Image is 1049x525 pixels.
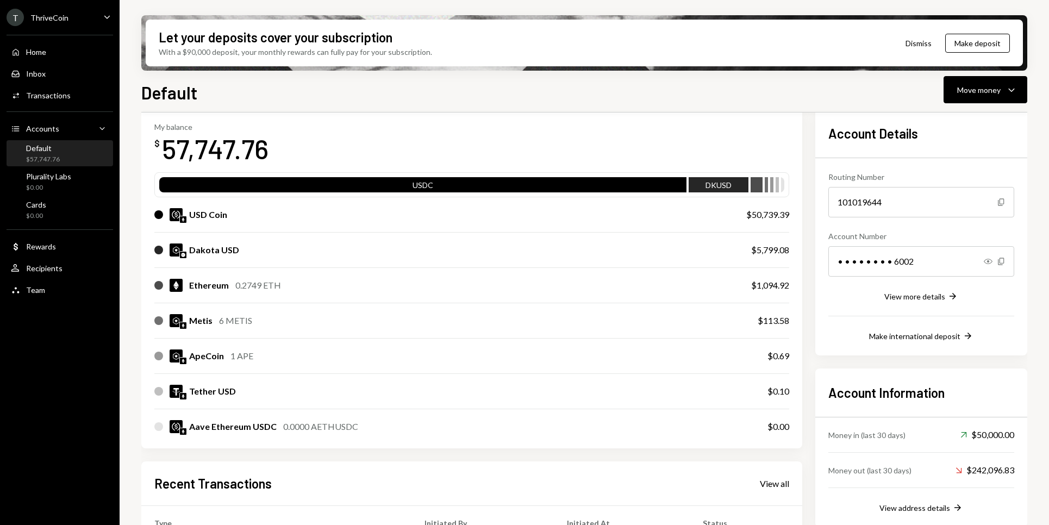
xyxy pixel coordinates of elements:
[879,503,950,512] div: View address details
[869,330,973,342] button: Make international deposit
[767,420,789,433] div: $0.00
[180,216,186,223] img: ethereum-mainnet
[7,280,113,299] a: Team
[828,230,1014,242] div: Account Number
[7,9,24,26] div: T
[944,76,1027,103] button: Move money
[26,91,71,100] div: Transactions
[7,64,113,83] a: Inbox
[235,279,281,292] div: 0.2749 ETH
[26,242,56,251] div: Rewards
[154,138,160,149] div: $
[7,168,113,195] a: Plurality Labs$0.00
[945,34,1010,53] button: Make deposit
[180,322,186,329] img: ethereum-mainnet
[956,464,1014,477] div: $242,096.83
[760,478,789,489] div: View all
[892,30,945,56] button: Dismiss
[7,236,113,256] a: Rewards
[189,420,277,433] div: Aave Ethereum USDC
[159,46,432,58] div: With a $90,000 deposit, your monthly rewards can fully pay for your subscription.
[180,428,186,435] img: ethereum-mainnet
[154,474,272,492] h2: Recent Transactions
[189,208,227,221] div: USD Coin
[170,243,183,257] img: DKUSD
[30,13,68,22] div: ThriveCoin
[26,211,46,221] div: $0.00
[170,279,183,292] img: ETH
[751,243,789,257] div: $5,799.08
[746,208,789,221] div: $50,739.39
[760,477,789,489] a: View all
[189,279,229,292] div: Ethereum
[141,82,197,103] h1: Default
[189,349,224,362] div: ApeCoin
[170,420,183,433] img: AETHUSDC
[230,349,253,362] div: 1 APE
[26,183,71,192] div: $0.00
[828,124,1014,142] h2: Account Details
[26,69,46,78] div: Inbox
[170,208,183,221] img: USDC
[189,243,239,257] div: Dakota USD
[7,118,113,138] a: Accounts
[180,393,186,399] img: ethereum-mainnet
[162,132,269,166] div: 57,747.76
[26,124,59,133] div: Accounts
[180,358,186,364] img: ethereum-mainnet
[828,429,906,441] div: Money in (last 30 days)
[26,200,46,209] div: Cards
[758,314,789,327] div: $113.58
[26,47,46,57] div: Home
[828,465,911,476] div: Money out (last 30 days)
[828,384,1014,402] h2: Account Information
[283,420,358,433] div: 0.0000 AETHUSDC
[7,197,113,223] a: Cards$0.00
[869,332,960,341] div: Make international deposit
[180,252,186,258] img: base-mainnet
[828,187,1014,217] div: 101019644
[884,291,958,303] button: View more details
[170,314,183,327] img: METIS
[7,140,113,166] a: Default$57,747.76
[960,428,1014,441] div: $50,000.00
[159,28,392,46] div: Let your deposits cover your subscription
[689,179,748,195] div: DKUSD
[884,292,945,301] div: View more details
[26,285,45,295] div: Team
[26,143,60,153] div: Default
[189,385,236,398] div: Tether USD
[7,258,113,278] a: Recipients
[767,349,789,362] div: $0.69
[767,385,789,398] div: $0.10
[170,385,183,398] img: USDT
[751,279,789,292] div: $1,094.92
[7,42,113,61] a: Home
[189,314,213,327] div: Metis
[7,85,113,105] a: Transactions
[170,349,183,362] img: APE
[159,179,686,195] div: USDC
[828,246,1014,277] div: • • • • • • • • 6002
[26,264,63,273] div: Recipients
[879,502,963,514] button: View address details
[26,155,60,164] div: $57,747.76
[828,171,1014,183] div: Routing Number
[154,122,269,132] div: My balance
[219,314,252,327] div: 6 METIS
[957,84,1001,96] div: Move money
[26,172,71,181] div: Plurality Labs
